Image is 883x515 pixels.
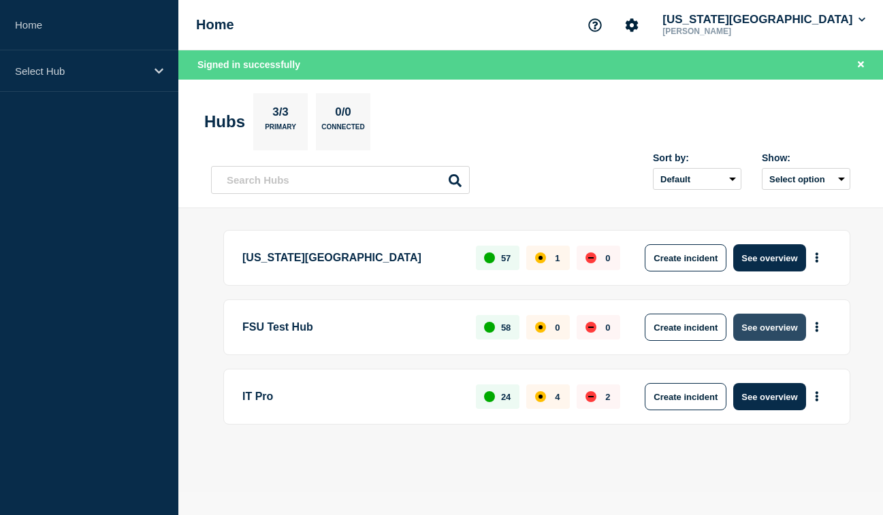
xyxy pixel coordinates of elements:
button: Account settings [617,11,646,39]
p: 3/3 [268,105,294,123]
button: See overview [733,383,805,410]
div: down [585,252,596,263]
p: [US_STATE][GEOGRAPHIC_DATA] [242,244,460,271]
button: More actions [808,384,826,410]
div: up [484,252,495,263]
p: [PERSON_NAME] [660,27,801,36]
div: affected [535,391,546,402]
div: down [585,391,596,402]
p: 0 [605,322,610,333]
div: affected [535,252,546,263]
p: IT Pro [242,383,460,410]
p: FSU Test Hub [242,314,460,341]
button: See overview [733,244,805,271]
button: More actions [808,246,826,271]
div: down [585,322,596,333]
p: 24 [501,392,511,402]
button: Create incident [645,383,726,410]
p: Connected [321,123,364,137]
button: [US_STATE][GEOGRAPHIC_DATA] [660,13,868,27]
div: Sort by: [653,152,741,163]
p: 1 [555,253,560,263]
p: 0 [555,322,560,333]
p: 57 [501,253,511,263]
select: Sort by [653,168,741,190]
button: See overview [733,314,805,341]
button: Support [581,11,609,39]
button: Create incident [645,314,726,341]
div: affected [535,322,546,333]
p: 0/0 [330,105,357,123]
button: Close banner [852,57,869,73]
p: 2 [605,392,610,402]
button: Select option [762,168,850,190]
input: Search Hubs [211,166,470,194]
button: More actions [808,315,826,340]
div: up [484,391,495,402]
button: Create incident [645,244,726,271]
p: 58 [501,322,511,333]
p: 0 [605,253,610,263]
p: 4 [555,392,560,402]
span: Signed in successfully [197,59,300,70]
h2: Hubs [204,112,245,131]
p: Select Hub [15,65,146,77]
p: Primary [265,123,296,137]
h1: Home [196,17,234,33]
div: Show: [762,152,850,163]
div: up [484,322,495,333]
